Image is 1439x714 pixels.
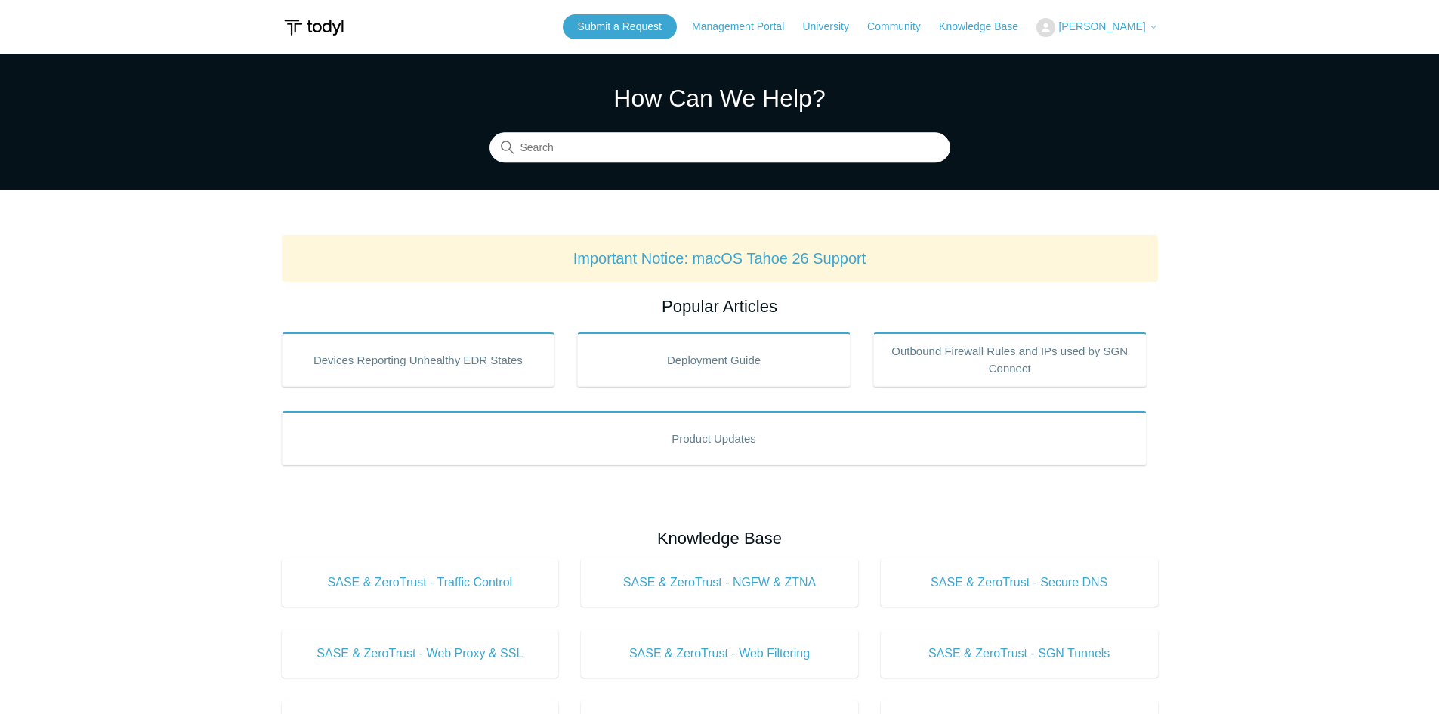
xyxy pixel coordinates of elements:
a: SASE & ZeroTrust - Traffic Control [282,558,559,607]
span: SASE & ZeroTrust - Secure DNS [903,573,1135,592]
a: Management Portal [692,19,799,35]
a: Submit a Request [563,14,677,39]
a: Knowledge Base [939,19,1033,35]
span: [PERSON_NAME] [1058,20,1145,32]
a: SASE & ZeroTrust - Web Filtering [581,629,858,678]
a: Important Notice: macOS Tahoe 26 Support [573,250,866,267]
h2: Knowledge Base [282,526,1158,551]
h1: How Can We Help? [489,80,950,116]
button: [PERSON_NAME] [1036,18,1157,37]
a: Outbound Firewall Rules and IPs used by SGN Connect [873,332,1147,387]
input: Search [489,133,950,163]
span: SASE & ZeroTrust - SGN Tunnels [903,644,1135,663]
a: Product Updates [282,411,1147,465]
h2: Popular Articles [282,294,1158,319]
a: SASE & ZeroTrust - NGFW & ZTNA [581,558,858,607]
a: University [802,19,863,35]
a: SASE & ZeroTrust - SGN Tunnels [881,629,1158,678]
span: SASE & ZeroTrust - Web Proxy & SSL [304,644,536,663]
a: Community [867,19,936,35]
span: SASE & ZeroTrust - NGFW & ZTNA [604,573,835,592]
img: Todyl Support Center Help Center home page [282,14,346,42]
a: Deployment Guide [577,332,851,387]
a: SASE & ZeroTrust - Web Proxy & SSL [282,629,559,678]
span: SASE & ZeroTrust - Web Filtering [604,644,835,663]
span: SASE & ZeroTrust - Traffic Control [304,573,536,592]
a: Devices Reporting Unhealthy EDR States [282,332,555,387]
a: SASE & ZeroTrust - Secure DNS [881,558,1158,607]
